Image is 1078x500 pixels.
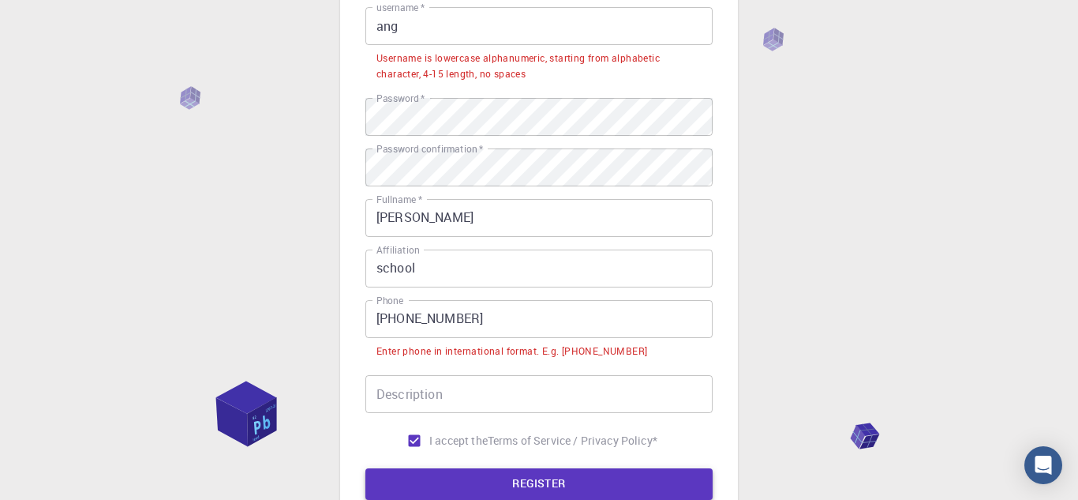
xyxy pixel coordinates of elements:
[376,142,483,156] label: Password confirmation
[1024,446,1062,484] div: Open Intercom Messenger
[365,468,713,500] button: REGISTER
[488,433,657,449] a: Terms of Service / Privacy Policy*
[376,294,403,307] label: Phone
[488,433,657,449] p: Terms of Service / Privacy Policy *
[376,344,647,359] div: Enter phone in international format. E.g. [PHONE_NUMBER]
[376,92,425,105] label: Password
[429,433,488,449] span: I accept the
[376,51,702,82] div: Username is lowercase alphanumeric, starting from alphabetic character, 4-15 length, no spaces
[376,193,422,206] label: Fullname
[376,243,419,257] label: Affiliation
[376,1,425,14] label: username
